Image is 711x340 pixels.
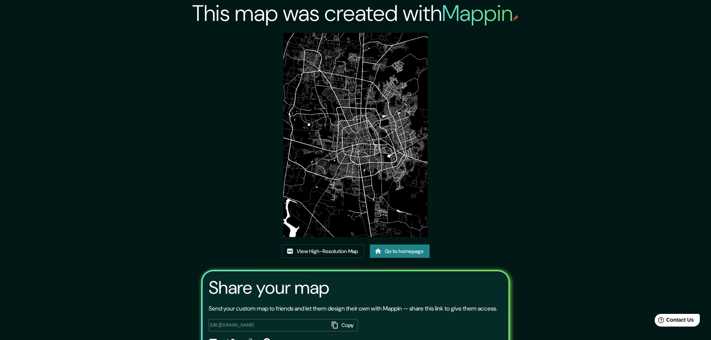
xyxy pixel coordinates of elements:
iframe: Help widget launcher [645,311,703,332]
a: Go to homepage [370,244,430,258]
img: created-map [283,33,427,237]
a: View High-Resolution Map [282,244,364,258]
button: Copy [329,319,358,331]
p: Send your custom map to friends and let them design their own with Mappin — share this link to gi... [209,304,497,313]
h3: Share your map [209,277,329,298]
img: mappin-pin [513,15,519,21]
